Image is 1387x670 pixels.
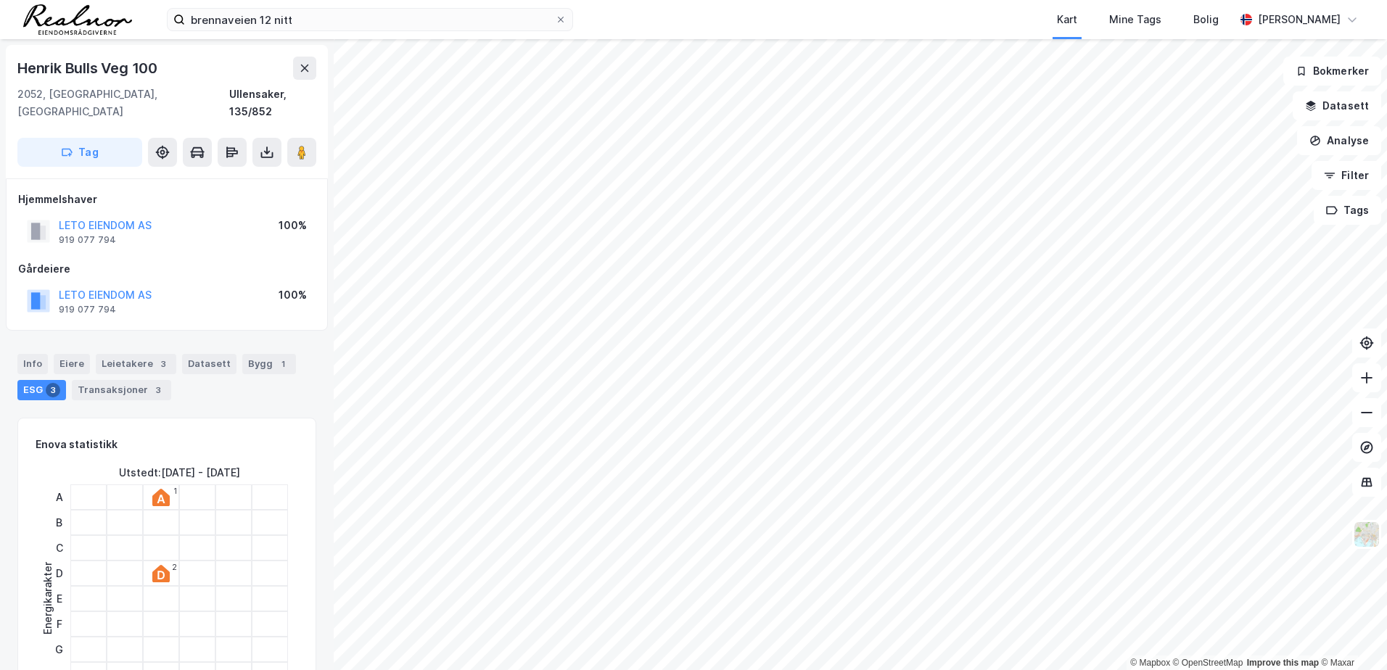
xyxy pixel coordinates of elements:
[59,234,116,246] div: 919 077 794
[17,138,142,167] button: Tag
[1314,196,1381,225] button: Tags
[1130,658,1170,668] a: Mapbox
[182,354,236,374] div: Datasett
[23,4,132,35] img: realnor-logo.934646d98de889bb5806.png
[279,286,307,304] div: 100%
[1258,11,1341,28] div: [PERSON_NAME]
[242,354,296,374] div: Bygg
[50,484,68,510] div: A
[17,86,229,120] div: 2052, [GEOGRAPHIC_DATA], [GEOGRAPHIC_DATA]
[1314,600,1387,670] div: Kontrollprogram for chat
[173,487,177,495] div: 1
[50,637,68,662] div: G
[1109,11,1161,28] div: Mine Tags
[50,535,68,561] div: C
[1283,57,1381,86] button: Bokmerker
[17,57,160,80] div: Henrik Bulls Veg 100
[72,380,171,400] div: Transaksjoner
[229,86,316,120] div: Ullensaker, 135/852
[39,562,57,634] div: Energikarakter
[276,357,290,371] div: 1
[17,380,66,400] div: ESG
[50,586,68,611] div: E
[1057,11,1077,28] div: Kart
[1314,600,1387,670] iframe: Chat Widget
[50,611,68,637] div: F
[185,9,555,30] input: Søk på adresse, matrikkel, gårdeiere, leietakere eller personer
[36,436,118,453] div: Enova statistikk
[156,357,170,371] div: 3
[50,510,68,535] div: B
[59,304,116,315] div: 919 077 794
[1297,126,1381,155] button: Analyse
[279,217,307,234] div: 100%
[18,191,316,208] div: Hjemmelshaver
[1193,11,1219,28] div: Bolig
[1312,161,1381,190] button: Filter
[1353,521,1380,548] img: Z
[96,354,176,374] div: Leietakere
[46,383,60,397] div: 3
[54,354,90,374] div: Eiere
[17,354,48,374] div: Info
[50,561,68,586] div: D
[119,464,240,481] div: Utstedt : [DATE] - [DATE]
[18,260,316,278] div: Gårdeiere
[151,383,165,397] div: 3
[172,563,177,571] div: 2
[1293,91,1381,120] button: Datasett
[1173,658,1243,668] a: OpenStreetMap
[1247,658,1319,668] a: Improve this map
